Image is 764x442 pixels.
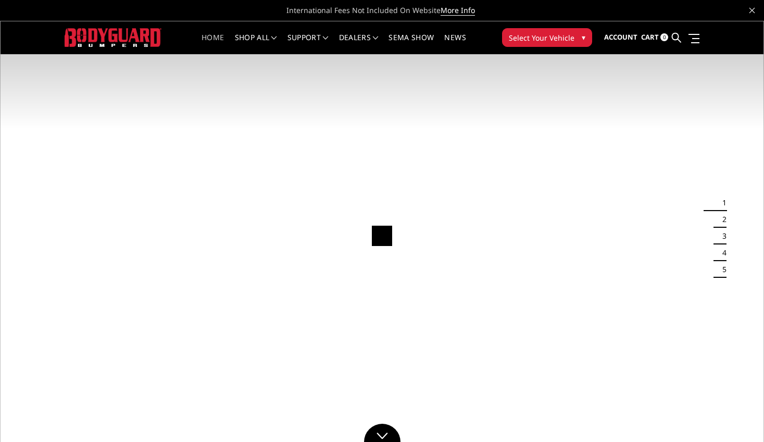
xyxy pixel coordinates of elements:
[65,28,162,47] img: BODYGUARD BUMPERS
[582,32,585,43] span: ▾
[389,34,434,54] a: SEMA Show
[339,34,379,54] a: Dealers
[641,32,659,42] span: Cart
[716,244,727,261] button: 4 of 5
[716,211,727,228] button: 2 of 5
[441,5,475,16] a: More Info
[716,228,727,244] button: 3 of 5
[641,23,668,52] a: Cart 0
[287,34,329,54] a: Support
[604,32,637,42] span: Account
[502,28,592,47] button: Select Your Vehicle
[604,23,637,52] a: Account
[716,194,727,211] button: 1 of 5
[202,34,224,54] a: Home
[235,34,277,54] a: shop all
[509,32,574,43] span: Select Your Vehicle
[716,261,727,278] button: 5 of 5
[444,34,466,54] a: News
[364,424,400,442] a: Click to Down
[660,33,668,41] span: 0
